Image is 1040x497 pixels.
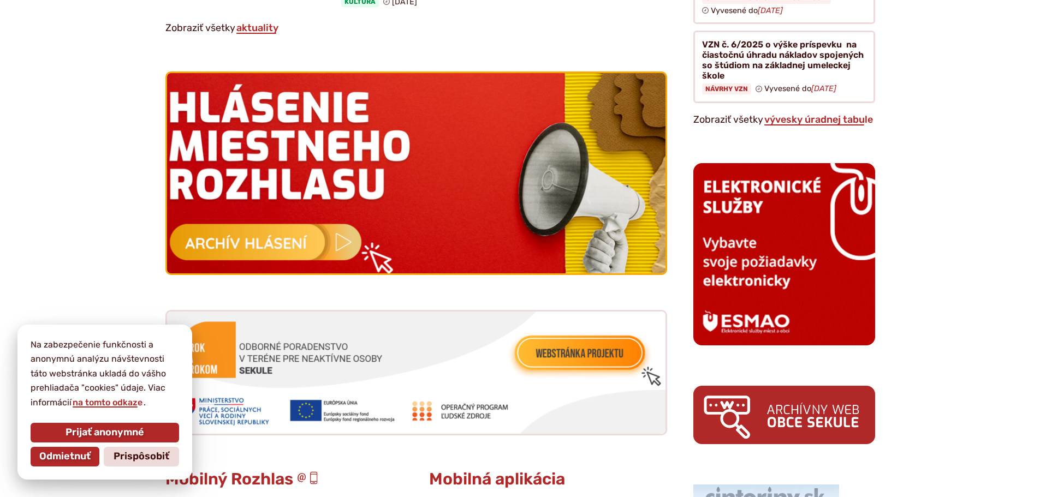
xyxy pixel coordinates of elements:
p: Na zabezpečenie funkčnosti a anonymnú analýzu návštevnosti táto webstránka ukladá do vášho prehli... [31,338,179,410]
button: Prispôsobiť [104,447,179,466]
span: Prijať anonymné [66,427,144,439]
span: Odmietnuť [39,451,91,463]
button: Odmietnuť [31,447,99,466]
a: Zobraziť všetky aktuality [235,22,280,34]
p: Zobraziť všetky [693,112,875,128]
span: Prispôsobiť [114,451,169,463]
a: Zobraziť celú úradnú tabuľu [763,113,874,125]
img: archiv.png [693,386,875,444]
p: Zobraziť všetky [165,20,668,37]
h3: Mobilná aplikácia [429,470,667,488]
img: esmao_sekule_b.png [693,163,875,346]
a: na tomto odkaze [72,397,144,408]
button: Prijať anonymné [31,423,179,442]
h3: Mobilný Rozhlas [165,470,403,488]
a: VZN č. 6/2025 o výške príspevku na čiastočnú úhradu nákladov spojených so štúdiom na základnej um... [693,31,875,103]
